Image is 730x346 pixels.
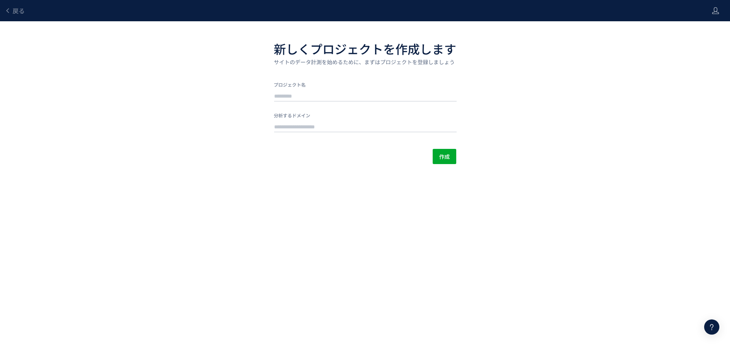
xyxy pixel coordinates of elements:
p: サイトのデータ計測を始めるために、まずはプロジェクトを登録しましょう [274,58,456,66]
button: 作成 [433,149,456,164]
span: 作成 [439,149,450,164]
span: 戻る [13,6,25,15]
h1: 新しくプロジェクトを作成します [274,39,456,58]
label: プロジェクト名 [274,81,456,88]
label: 分析するドメイン [274,112,456,118]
